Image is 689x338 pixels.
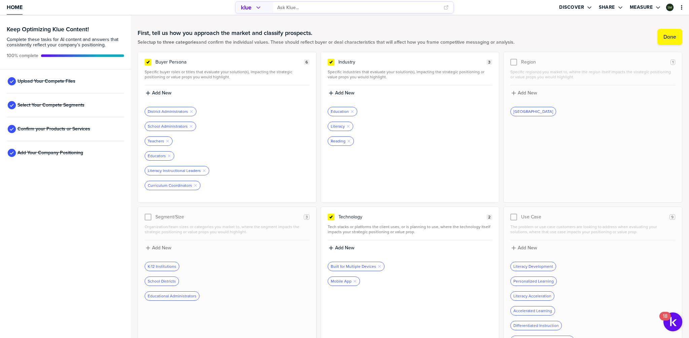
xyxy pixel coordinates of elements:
label: Add New [335,90,354,96]
strong: up to three categories [150,39,198,46]
button: Add New [328,89,493,97]
a: Edit Profile [665,3,674,12]
span: Region [521,59,536,65]
button: Remove Tag [202,169,206,173]
span: Buyer Persona [155,59,186,65]
label: Measure [630,4,653,10]
span: Specific industries that evaluate your solution(s), impacting the strategic positioning or value ... [328,70,493,80]
label: Add New [152,245,171,251]
label: Add New [335,245,354,251]
button: Add New [145,89,310,97]
input: Ask Klue... [277,2,439,13]
button: Remove Tag [189,124,193,128]
h3: Keep Optimizing Klue Content! [7,26,124,32]
button: Remove Tag [167,154,171,158]
button: Add New [510,244,675,252]
button: Open Resource Center, 18 new notifications [663,312,682,331]
button: Done [657,29,682,45]
span: Home [7,4,23,10]
button: Add New [510,89,675,97]
label: Add New [152,90,171,96]
span: Segment/Size [155,214,184,220]
span: 9 [671,215,674,220]
div: 18 [663,316,667,325]
img: 65d48366e37ceb21070fcbb802ed4be3-sml.png [667,4,673,10]
button: Remove Tag [347,139,351,143]
span: Select Your Compete Segments [17,102,84,108]
button: Remove Tag [189,110,193,114]
label: Discover [559,4,584,10]
button: Add New [145,244,310,252]
span: 2 [488,215,491,220]
span: The problem or use case customers are looking to address when evaluating your solutions, where th... [510,224,675,235]
label: Add New [518,90,537,96]
span: 6 [305,60,308,65]
div: Steve Marseille [666,4,674,11]
span: 3 [488,60,491,65]
span: 1 [672,60,674,65]
span: Tech stacks or platforms the client uses, or is planning to use, where the technology itself impa... [328,224,493,235]
span: Confirm your Products or Services [17,126,90,132]
span: Upload Your Compete Files [17,79,75,84]
button: Remove Tag [346,124,350,128]
label: Add New [518,245,537,251]
label: Share [599,4,615,10]
span: Active [7,53,38,58]
button: Remove Tag [193,183,197,187]
span: Complete these tasks for AI content and answers that consistently reflect your company’s position... [7,37,124,48]
span: Industry [338,59,355,65]
button: Remove Tag [377,264,382,268]
span: 3 [305,215,308,220]
span: Specific buyer roles or titles that evaluate your solution(s), impacting the strategic positionin... [145,70,310,80]
span: Use Case [521,214,541,220]
span: Add Your Company Positioning [17,150,83,156]
span: Select and confirm the individual values. These should reflect buyer or deal characteristics that... [138,40,514,45]
button: Add New [328,244,493,252]
span: Technology [338,214,362,220]
span: Specific region(s) you market to, where the region itself impacts the strategic positioning or va... [510,70,675,80]
button: Remove Tag [166,139,170,143]
h1: First, tell us how you approach the market and classify prospects. [138,29,514,37]
span: Organization/team sizes or categories you market to, where the segment impacts the strategic posi... [145,224,310,235]
button: Remove Tag [350,110,354,114]
button: Remove Tag [353,279,357,283]
label: Done [663,34,676,40]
